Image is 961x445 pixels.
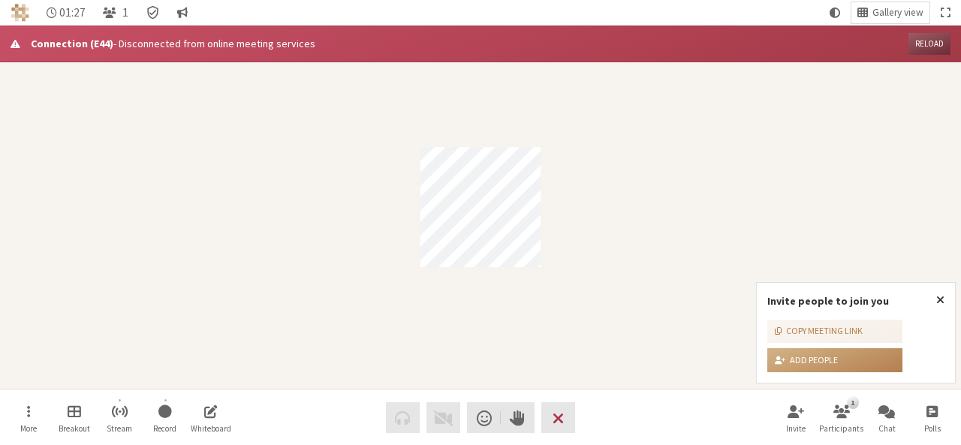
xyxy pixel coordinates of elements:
span: Stream [107,424,132,433]
button: Close popover [926,283,955,317]
button: Start streaming [98,398,140,438]
span: Record [153,424,176,433]
button: Conversation [171,2,194,23]
span: Breakout [59,424,90,433]
label: Invite people to join you [767,294,889,308]
button: Open participant list [97,2,134,23]
button: Raise hand [501,402,535,433]
img: Iotum [11,4,29,22]
button: Change layout [851,2,929,23]
button: Copy meeting link [767,320,902,344]
button: Open chat [866,398,908,438]
button: Using system theme [824,2,846,23]
button: Audio problem - check your Internet connection or call by phone [386,402,420,433]
div: Timer [41,2,92,23]
button: Start recording [144,398,186,438]
div: - Disconnected from online meeting services [31,36,898,52]
button: Open poll [911,398,953,438]
button: Send a reaction [467,402,501,433]
span: More [20,424,37,433]
button: Open participant list [821,398,863,438]
button: Open menu [8,398,50,438]
div: Meeting details Encryption enabled [140,2,166,23]
button: Open shared whiteboard [190,398,232,438]
button: Invite participants (Alt+I) [775,398,817,438]
button: Fullscreen [935,2,956,23]
div: 1 [847,396,858,408]
span: Participants [819,424,863,433]
span: 1 [122,6,128,19]
span: 01:27 [59,6,86,19]
button: End or leave meeting [541,402,575,433]
span: Invite [786,424,806,433]
span: Gallery view [872,8,923,19]
button: Reload [908,33,950,55]
strong: Connection (E44) [31,37,113,50]
span: Whiteboard [191,424,231,433]
span: Polls [924,424,941,433]
button: Add people [767,348,902,372]
div: Copy meeting link [775,324,863,338]
span: Chat [878,424,896,433]
button: Manage Breakout Rooms [53,398,95,438]
button: Video [426,402,460,433]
